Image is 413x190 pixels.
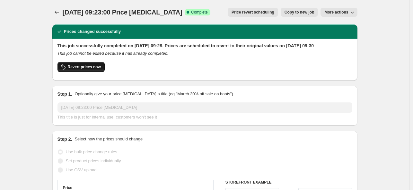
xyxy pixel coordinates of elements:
[57,136,72,142] h2: Step 2.
[191,10,207,15] span: Complete
[321,8,357,17] button: More actions
[324,10,348,15] span: More actions
[66,149,117,154] span: Use bulk price change rules
[232,10,274,15] span: Price revert scheduling
[57,91,72,97] h2: Step 1.
[64,28,121,35] h2: Prices changed successfully
[57,51,169,56] i: This job cannot be edited because it has already completed.
[57,115,157,119] span: This title is just for internal use, customers won't see it
[285,10,314,15] span: Copy to new job
[57,102,352,113] input: 30% off holiday sale
[75,136,143,142] p: Select how the prices should change
[57,62,105,72] button: Revert prices now
[57,43,352,49] h2: This job successfully completed on [DATE] 09:28. Prices are scheduled to revert to their original...
[52,8,61,17] button: Price change jobs
[68,64,101,70] span: Revert prices now
[281,8,318,17] button: Copy to new job
[66,158,121,163] span: Set product prices individually
[66,167,97,172] span: Use CSV upload
[225,180,352,185] h6: STOREFRONT EXAMPLE
[228,8,278,17] button: Price revert scheduling
[75,91,233,97] p: Optionally give your price [MEDICAL_DATA] a title (eg "March 30% off sale on boots")
[63,9,182,16] span: [DATE] 09:23:00 Price [MEDICAL_DATA]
